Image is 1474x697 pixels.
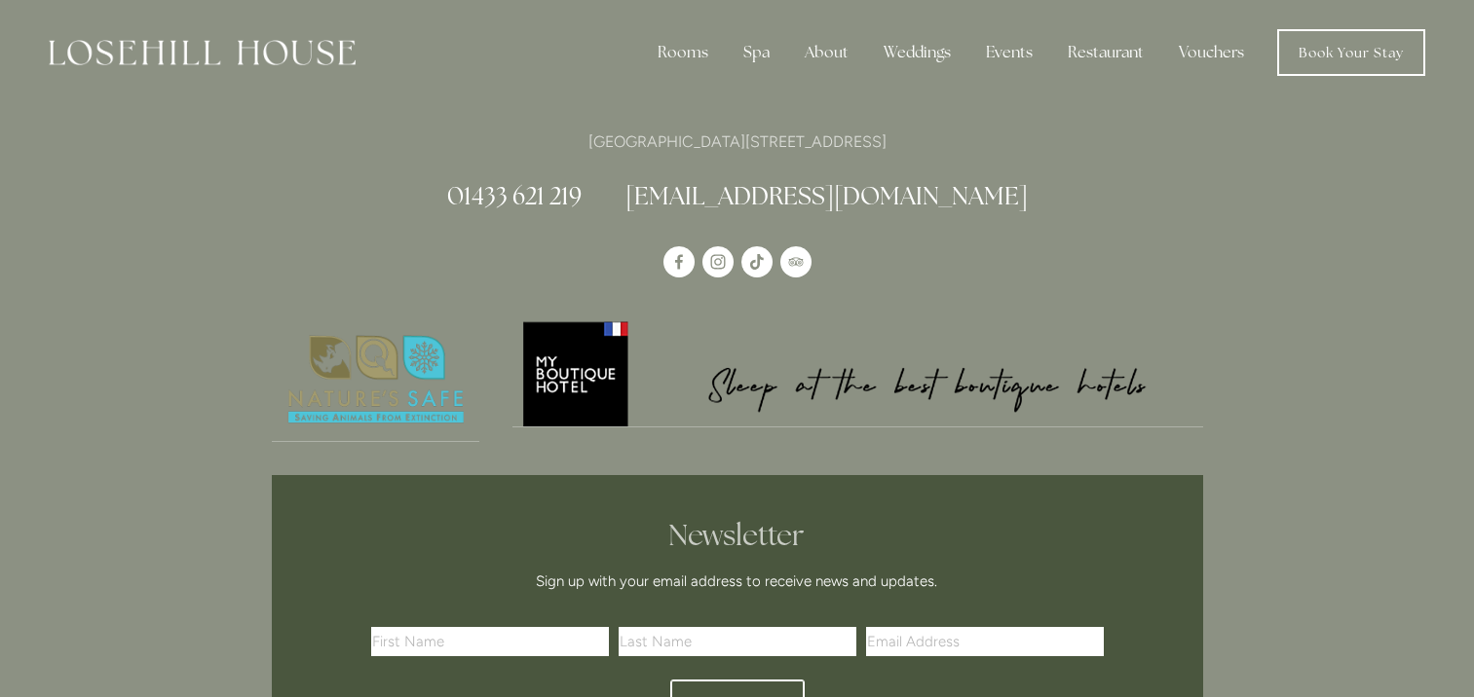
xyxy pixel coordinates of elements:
[702,246,734,277] a: Instagram
[741,246,773,277] a: TikTok
[272,318,480,441] img: Nature's Safe - Logo
[970,33,1048,72] div: Events
[642,33,724,72] div: Rooms
[625,180,1028,211] a: [EMAIL_ADDRESS][DOMAIN_NAME]
[868,33,966,72] div: Weddings
[272,318,480,442] a: Nature's Safe - Logo
[1277,29,1425,76] a: Book Your Stay
[49,40,356,65] img: Losehill House
[728,33,785,72] div: Spa
[512,318,1203,427] a: My Boutique Hotel - Logo
[512,318,1203,426] img: My Boutique Hotel - Logo
[663,246,695,277] a: Losehill House Hotel & Spa
[272,128,1203,155] p: [GEOGRAPHIC_DATA][STREET_ADDRESS]
[789,33,864,72] div: About
[371,627,609,656] input: First Name
[378,518,1097,553] h2: Newsletter
[866,627,1104,656] input: Email Address
[1052,33,1159,72] div: Restaurant
[447,180,582,211] a: 01433 621 219
[378,569,1097,593] p: Sign up with your email address to receive news and updates.
[780,246,812,277] a: TripAdvisor
[1163,33,1260,72] a: Vouchers
[619,627,856,656] input: Last Name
